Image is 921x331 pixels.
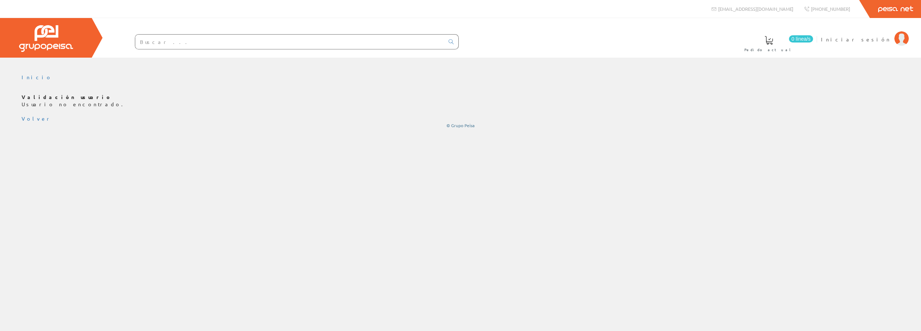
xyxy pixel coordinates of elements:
input: Buscar ... [135,35,444,49]
span: [EMAIL_ADDRESS][DOMAIN_NAME] [718,6,793,12]
a: Iniciar sesión [821,30,909,37]
a: Inicio [22,74,52,80]
div: © Grupo Peisa [22,122,899,129]
span: 0 línea/s [789,35,813,43]
p: Usuario no encontrado. [22,94,899,108]
img: Grupo Peisa [19,25,73,52]
span: Iniciar sesión [821,36,891,43]
span: Pedido actual [744,46,793,53]
b: Validación usuario [22,94,112,100]
span: [PHONE_NUMBER] [811,6,850,12]
a: Volver [22,115,52,122]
